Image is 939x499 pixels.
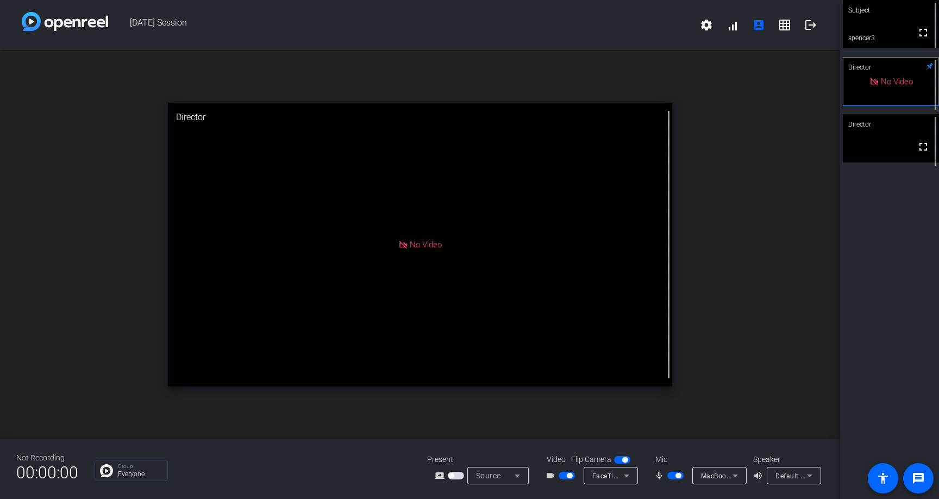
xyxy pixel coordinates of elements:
p: Group [118,464,162,469]
div: Mic [644,454,753,465]
mat-icon: message [912,472,925,485]
span: FaceTime HD Camera (3A71:F4B5) [592,471,704,480]
mat-icon: fullscreen [917,140,930,153]
mat-icon: mic_none [654,469,667,482]
img: white-gradient.svg [22,12,108,31]
mat-icon: screen_share_outline [435,469,448,482]
p: Everyone [118,471,162,477]
mat-icon: fullscreen [917,26,930,39]
mat-icon: grid_on [778,18,791,32]
div: Director [168,103,672,132]
span: [DATE] Session [108,12,693,38]
span: No Video [410,240,442,249]
img: Chat Icon [100,464,113,477]
mat-icon: account_box [752,18,765,32]
span: Video [547,454,566,465]
button: signal_cellular_alt [719,12,746,38]
span: MacBook Pro Microphone (Built-in) [701,471,812,480]
mat-icon: accessibility [877,472,890,485]
mat-icon: volume_up [753,469,766,482]
div: Director [843,57,939,78]
div: Present [427,454,536,465]
span: 00:00:00 [16,459,78,486]
span: Flip Camera [571,454,611,465]
div: Speaker [753,454,818,465]
span: No Video [881,77,913,86]
mat-icon: settings [700,18,713,32]
div: Not Recording [16,452,78,464]
mat-icon: logout [804,18,817,32]
div: Director [843,114,939,135]
span: Default - MacBook Pro Speakers (Built-in) [775,471,906,480]
span: Source [476,471,501,480]
mat-icon: videocam_outline [546,469,559,482]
